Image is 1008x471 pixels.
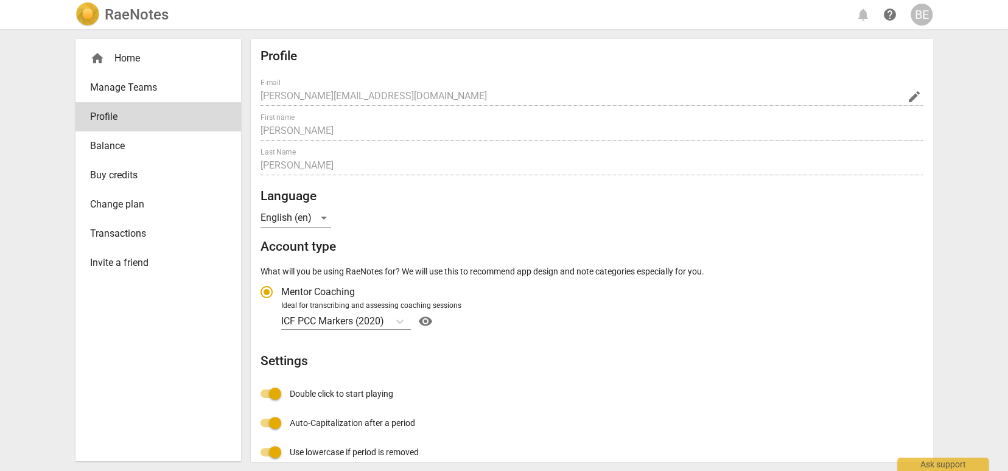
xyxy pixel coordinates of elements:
[90,226,217,241] span: Transactions
[911,4,933,26] button: BE
[385,315,388,327] input: Ideal for transcribing and assessing coaching sessionsICF PCC Markers (2020)Help
[281,301,919,312] div: Ideal for transcribing and assessing coaching sessions
[75,190,241,219] a: Change plan
[290,446,419,459] span: Use lowercase if period is removed
[75,73,241,102] a: Manage Teams
[897,458,989,471] div: Ask support
[90,139,217,153] span: Balance
[411,312,435,331] a: Help
[416,312,435,331] button: Help
[290,417,415,430] span: Auto-Capitalization after a period
[90,256,217,270] span: Invite a friend
[907,89,922,104] span: edit
[90,110,217,124] span: Profile
[75,44,241,73] div: Home
[261,265,923,278] p: What will you be using RaeNotes for? We will use this to recommend app design and note categories...
[416,314,435,329] span: visibility
[261,208,331,228] div: English (en)
[883,7,897,22] span: help
[105,6,169,23] h2: RaeNotes
[261,239,923,254] h2: Account type
[75,219,241,248] a: Transactions
[75,161,241,190] a: Buy credits
[261,79,281,86] label: E-mail
[261,277,923,331] div: Account type
[75,2,100,27] img: Logo
[879,4,901,26] a: Help
[90,51,217,66] div: Home
[75,248,241,277] a: Invite a friend
[906,88,923,105] button: Change Email
[290,388,393,400] span: Double click to start playing
[261,148,296,156] label: Last Name
[75,131,241,161] a: Balance
[261,189,923,204] h2: Language
[261,354,923,369] h2: Settings
[281,285,355,299] span: Mentor Coaching
[75,102,241,131] a: Profile
[90,168,217,183] span: Buy credits
[261,114,295,121] label: First name
[90,80,217,95] span: Manage Teams
[281,314,384,328] p: ICF PCC Markers (2020)
[261,49,923,64] h2: Profile
[75,2,169,27] a: LogoRaeNotes
[90,51,105,66] span: home
[90,197,217,212] span: Change plan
